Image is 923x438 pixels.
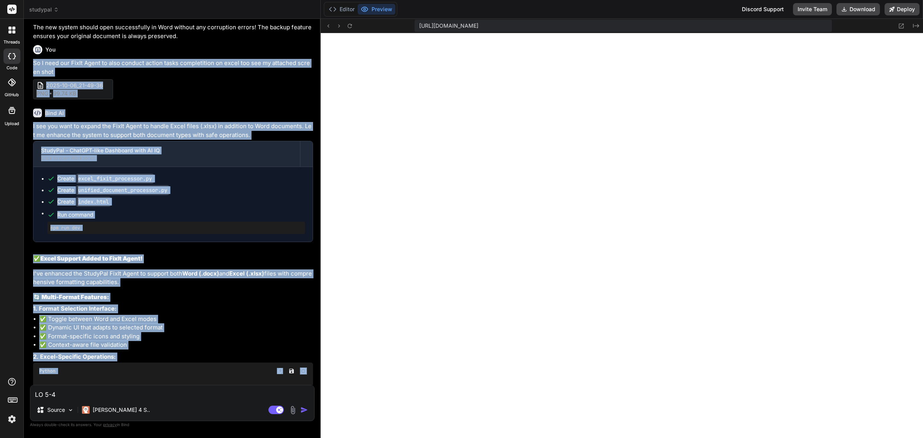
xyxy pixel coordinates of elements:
li: ✅ Dynamic UI that adapts to selected format [39,323,313,332]
img: Pick Models [67,407,74,413]
p: The new system should open successfully in Word without any corruption errors! The backup feature... [33,23,313,40]
button: Save file [286,366,297,376]
strong: 2. Excel-Specific Operations: [33,353,116,360]
span: studypal [29,6,59,13]
span: Python [39,368,55,374]
img: copy [277,368,283,374]
button: Editor [326,4,358,15]
p: Source [47,406,65,414]
img: Open in Browser [300,368,307,374]
button: Preview [358,4,395,15]
div: Create [57,175,154,182]
strong: 1. Format Selection Interface: [33,305,117,312]
li: ✅ Context-aware file validation [39,341,313,349]
h6: Bind AI [45,109,64,117]
p: I see you want to expand the FixIt Agent to handle Excel files (.xlsx) in addition to Word docume... [33,122,313,139]
strong: Word (.docx) [182,270,219,277]
h6: You [45,46,56,53]
strong: Excel (.xlsx) [229,270,264,277]
p: Always double-check its answers. Your in Bind [30,421,315,428]
button: Invite Team [793,3,832,15]
div: Create [57,186,170,194]
li: ✅ Format-specific icons and styling [39,332,313,341]
li: ✅ Toggle between Word and Excel modes [39,315,313,324]
p: I've enhanced the StudyPal FixIt Agent to support both and files with comprehensive formatting ca... [33,269,313,287]
img: Claude 4 Sonnet [82,406,90,414]
span: Run command [57,211,305,219]
span: [URL][DOMAIN_NAME] [419,22,478,30]
strong: 🔄 Multi-Format Features: [33,293,109,301]
img: icon [300,406,308,414]
code: excel_fixit_processor.py [76,174,154,184]
button: Deploy [885,3,920,15]
pre: npm run dev [50,225,302,231]
label: GitHub [5,92,19,98]
div: Click to open Workbench [41,155,292,161]
label: threads [3,39,20,45]
img: attachment [288,406,297,415]
span: png [37,90,48,97]
h2: ✅ [33,254,313,263]
span: 2025-10-06_21-49-36 [46,82,108,90]
div: StudyPal - ChatGPT-like Dashboard with AI IQ [41,147,292,154]
div: Discord Support [737,3,788,15]
p: [PERSON_NAME] 4 S.. [93,406,150,414]
code: unified_document_processor.py [76,185,170,195]
button: Download [836,3,880,15]
div: Create [57,198,111,206]
label: Upload [5,120,19,127]
strong: Excel Support Added to FixIt Agent! [40,255,143,262]
span: privacy [103,422,117,427]
code: index.html [76,197,111,207]
button: StudyPal - ChatGPT-like Dashboard with AI IQClick to open Workbench [33,141,300,167]
p: So I need our FixIt Agent to also conduct action tasks completition on excel too see my attached ... [33,59,313,76]
span: 99.74 KB [53,90,76,97]
label: code [7,65,17,71]
img: settings [5,413,18,426]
